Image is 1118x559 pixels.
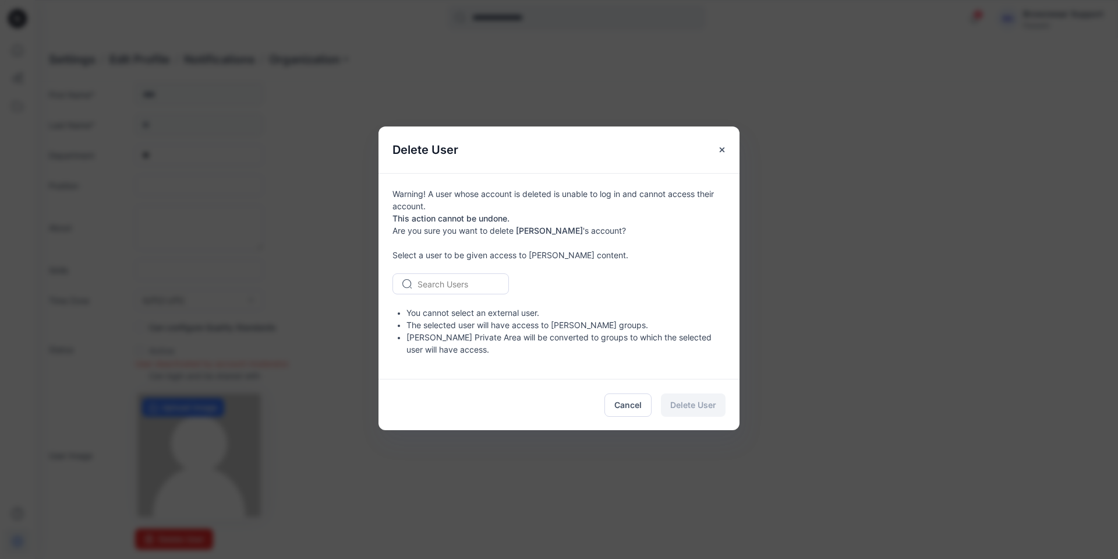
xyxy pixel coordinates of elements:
li: You cannot select an external user. [406,307,726,319]
span: Cancel [614,399,642,411]
div: Warning! A user whose account is deleted is unable to log in and cannot access their account. Are... [378,173,740,379]
b: [PERSON_NAME] [516,226,583,235]
li: [PERSON_NAME] Private Area will be converted to groups to which the selected user will have access. [406,331,726,356]
button: Close [712,139,733,160]
b: This action cannot be undone. [392,213,510,223]
li: The selected user will have access to [PERSON_NAME] groups. [406,319,726,331]
h5: Delete User [378,126,472,173]
button: Cancel [604,393,652,417]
